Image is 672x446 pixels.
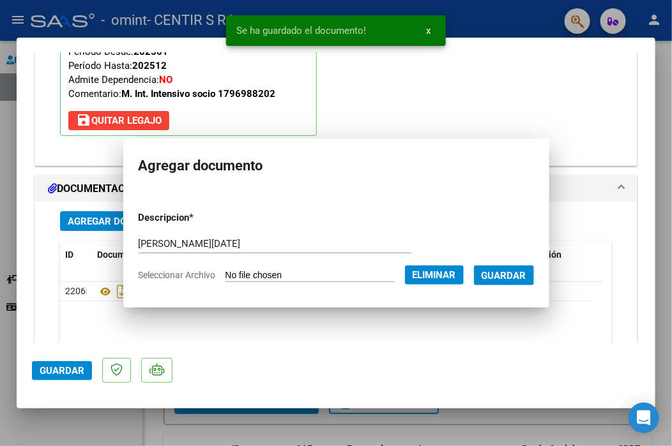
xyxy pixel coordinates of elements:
[60,241,92,269] datatable-header-cell: ID
[413,269,456,281] span: Eliminar
[65,286,91,296] span: 22065
[121,88,275,100] strong: M. Int. Intensivo socio 1796988202
[68,216,172,227] span: Agregar Documento
[139,211,257,225] p: Descripcion
[97,249,144,260] span: Documento
[92,241,382,269] datatable-header-cell: Documento
[426,25,431,36] span: x
[35,176,637,202] mat-expansion-panel-header: DOCUMENTACIÓN RESPALDATORIA
[482,270,526,281] span: Guardar
[236,24,366,37] span: Se ha guardado el documento!
[529,241,593,269] datatable-header-cell: Acción
[114,281,130,302] i: Descargar documento
[68,88,275,100] span: Comentario:
[60,211,179,231] button: Agregar Documento
[474,265,534,285] button: Guardar
[68,111,169,130] button: Quitar Legajo
[629,403,659,433] div: Open Intercom Messenger
[159,74,172,85] strong: NO
[76,112,91,128] mat-icon: save
[40,365,84,376] span: Guardar
[139,154,534,178] h2: Agregar documento
[48,181,233,197] h1: DOCUMENTACIÓN RESPALDATORIA
[405,265,464,285] button: Eliminar
[65,249,73,260] span: ID
[139,270,216,280] span: Seleccionar Archivo
[97,286,225,297] span: [PERSON_NAME][DATE]
[76,115,162,126] span: Quitar Legajo
[32,361,92,380] button: Guardar
[132,60,167,71] strong: 202512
